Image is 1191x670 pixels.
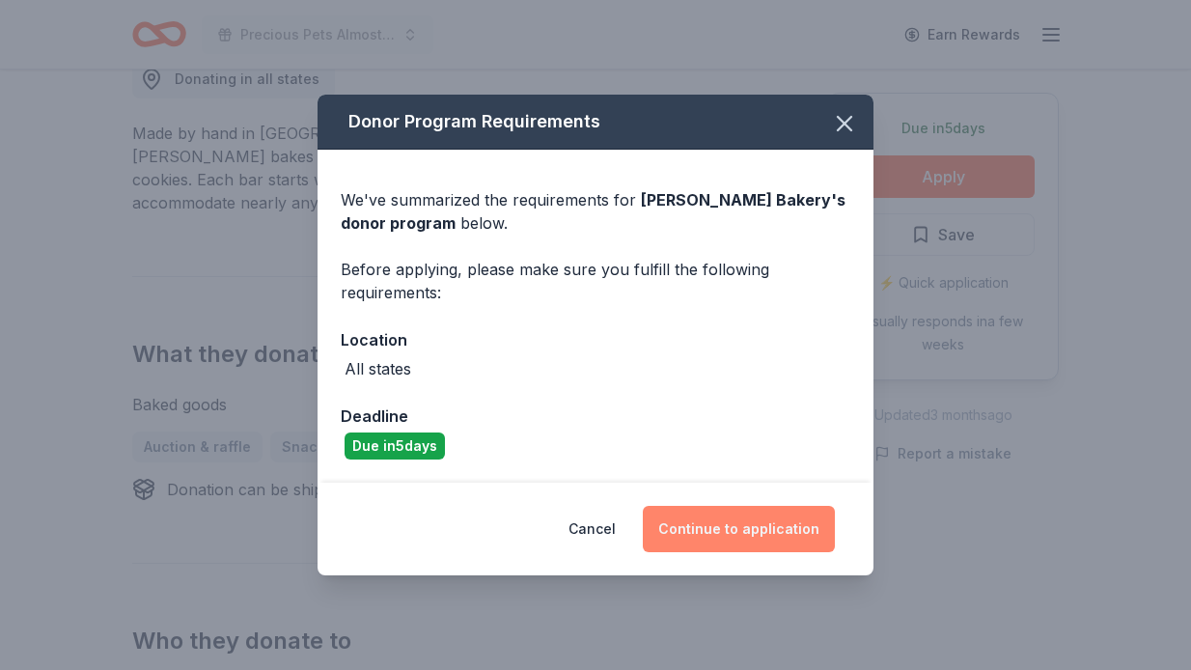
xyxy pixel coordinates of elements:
div: Deadline [341,404,850,429]
div: All states [345,357,411,380]
div: Due in 5 days [345,433,445,460]
div: Before applying, please make sure you fulfill the following requirements: [341,258,850,304]
button: Cancel [568,506,616,552]
div: Location [341,327,850,352]
div: Donor Program Requirements [318,95,873,150]
button: Continue to application [643,506,835,552]
div: We've summarized the requirements for below. [341,188,850,235]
